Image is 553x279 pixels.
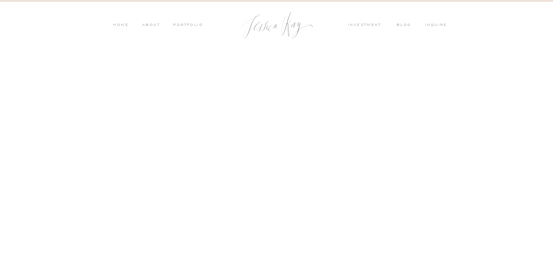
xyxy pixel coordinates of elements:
[348,22,385,29] a: investment
[140,22,160,29] a: ABOUT
[425,22,451,29] a: inquire
[397,22,416,29] a: blog
[113,22,129,29] a: HOME
[172,22,203,29] a: PORTFOLIO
